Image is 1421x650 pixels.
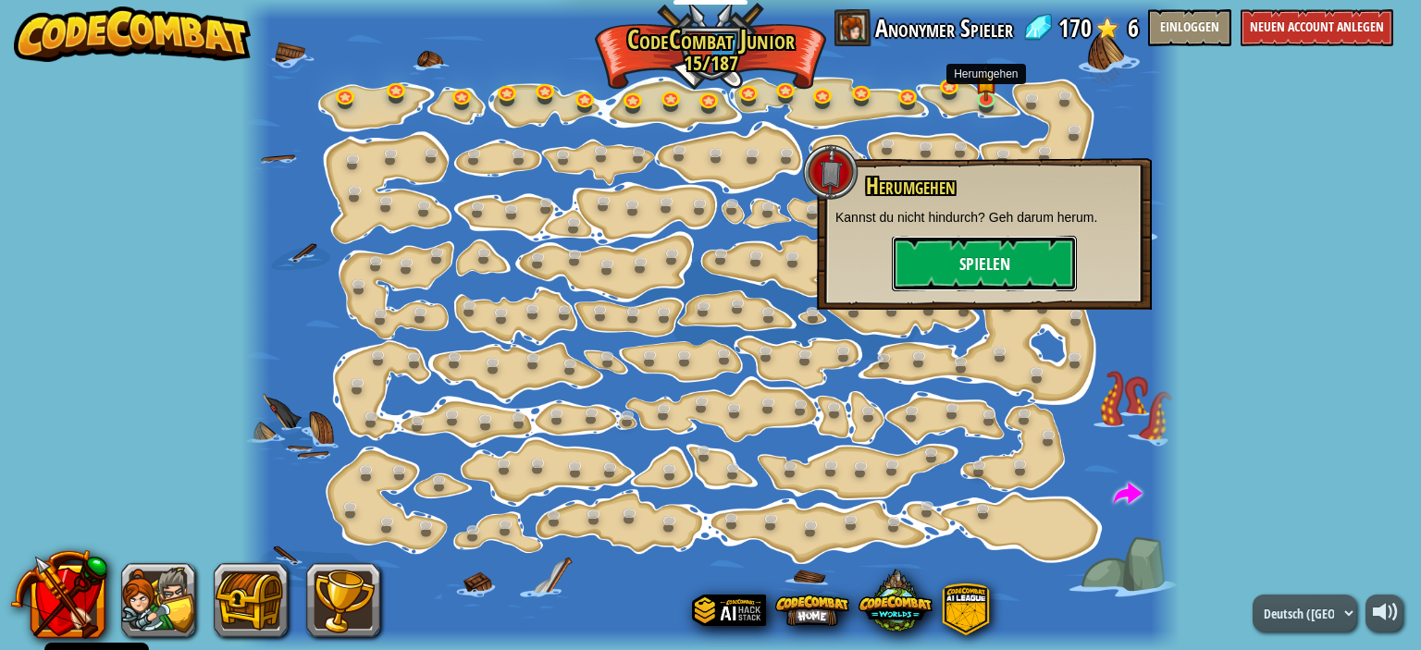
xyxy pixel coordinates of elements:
[1148,9,1231,46] button: Einloggen
[835,208,1133,227] p: Kannst du nicht hindurch? Geh darum herum.
[1365,595,1402,632] button: Lautstärke anpassen
[14,6,251,62] img: CodeCombat - Learn how to code by playing a game
[875,9,1013,46] span: Anonymer Spieler
[892,236,1077,291] button: Spielen
[1058,9,1092,46] span: 170
[975,62,997,101] img: level-banner-started.png
[1241,9,1393,46] button: Neuen Account anlegen
[866,170,956,202] span: Herumgehen
[1253,595,1356,632] select: Languages
[1128,9,1139,46] span: 6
